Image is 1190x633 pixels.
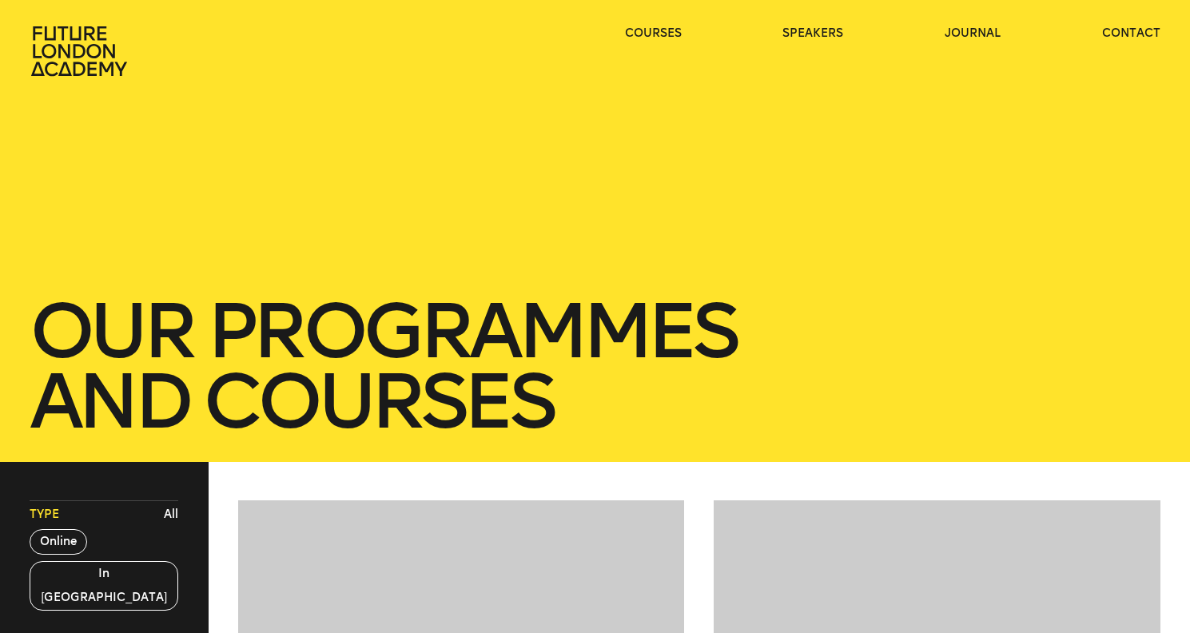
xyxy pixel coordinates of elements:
button: All [160,503,182,527]
a: courses [625,26,682,42]
a: speakers [782,26,843,42]
a: journal [945,26,1001,42]
a: contact [1102,26,1160,42]
h1: our Programmes and courses [30,296,1160,436]
button: Online [30,529,87,555]
button: In [GEOGRAPHIC_DATA] [30,561,178,611]
span: Type [30,507,59,523]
